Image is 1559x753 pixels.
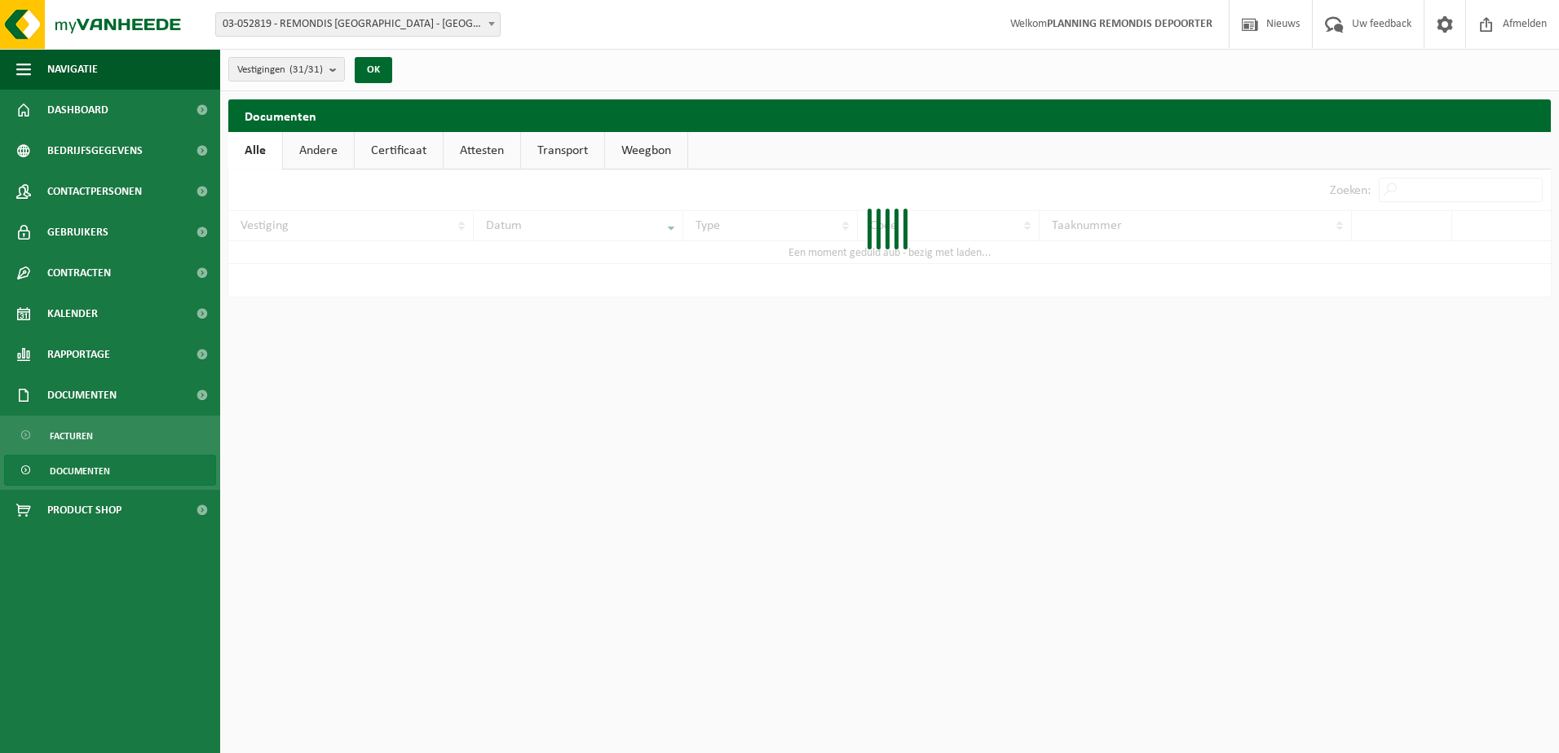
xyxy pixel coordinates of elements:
[47,253,111,293] span: Contracten
[47,49,98,90] span: Navigatie
[47,90,108,130] span: Dashboard
[47,490,121,531] span: Product Shop
[521,132,604,170] a: Transport
[4,455,216,486] a: Documenten
[47,293,98,334] span: Kalender
[215,12,501,37] span: 03-052819 - REMONDIS WEST-VLAANDEREN - OOSTENDE
[47,171,142,212] span: Contactpersonen
[47,212,108,253] span: Gebruikers
[228,57,345,81] button: Vestigingen(31/31)
[444,132,520,170] a: Attesten
[355,132,443,170] a: Certificaat
[216,13,500,36] span: 03-052819 - REMONDIS WEST-VLAANDEREN - OOSTENDE
[4,420,216,451] a: Facturen
[228,132,282,170] a: Alle
[47,130,143,171] span: Bedrijfsgegevens
[47,375,117,416] span: Documenten
[50,421,93,451] span: Facturen
[289,64,323,75] count: (31/31)
[237,58,323,82] span: Vestigingen
[605,132,687,170] a: Weegbon
[283,132,354,170] a: Andere
[1047,18,1212,30] strong: PLANNING REMONDIS DEPOORTER
[50,456,110,487] span: Documenten
[228,99,1551,131] h2: Documenten
[355,57,392,83] button: OK
[47,334,110,375] span: Rapportage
